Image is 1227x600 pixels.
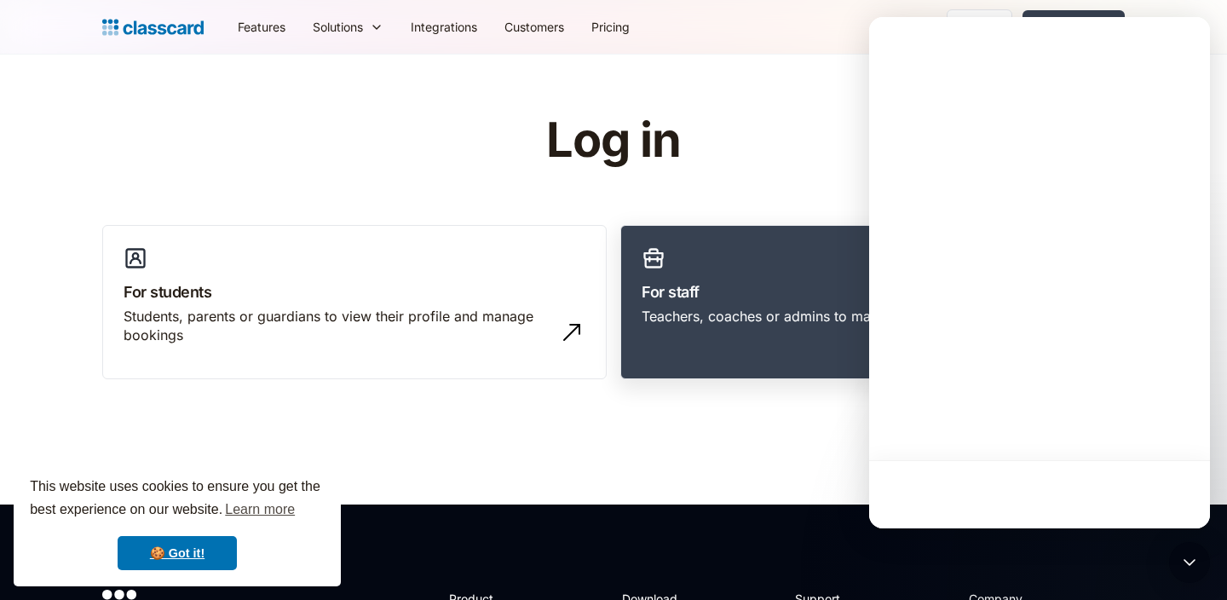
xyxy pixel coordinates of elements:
[313,18,363,36] div: Solutions
[14,460,341,586] div: cookieconsent
[102,15,204,39] a: home
[224,8,299,46] a: Features
[343,114,884,167] h1: Log in
[491,8,578,46] a: Customers
[1022,10,1125,43] a: Start for free
[947,9,1012,44] a: Log in
[397,8,491,46] a: Integrations
[642,307,1051,326] div: Teachers, coaches or admins to manage and grow their classes
[118,536,237,570] a: dismiss cookie message
[124,307,551,345] div: Students, parents or guardians to view their profile and manage bookings
[124,280,585,303] h3: For students
[642,280,1103,303] h3: For staff
[222,497,297,522] a: learn more about cookies
[578,8,643,46] a: Pricing
[620,225,1125,380] a: For staffTeachers, coaches or admins to manage and grow their classes
[102,225,607,380] a: For studentsStudents, parents or guardians to view their profile and manage bookings
[30,476,325,522] span: This website uses cookies to ensure you get the best experience on our website.
[299,8,397,46] div: Solutions
[1169,542,1210,583] div: Open Intercom Messenger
